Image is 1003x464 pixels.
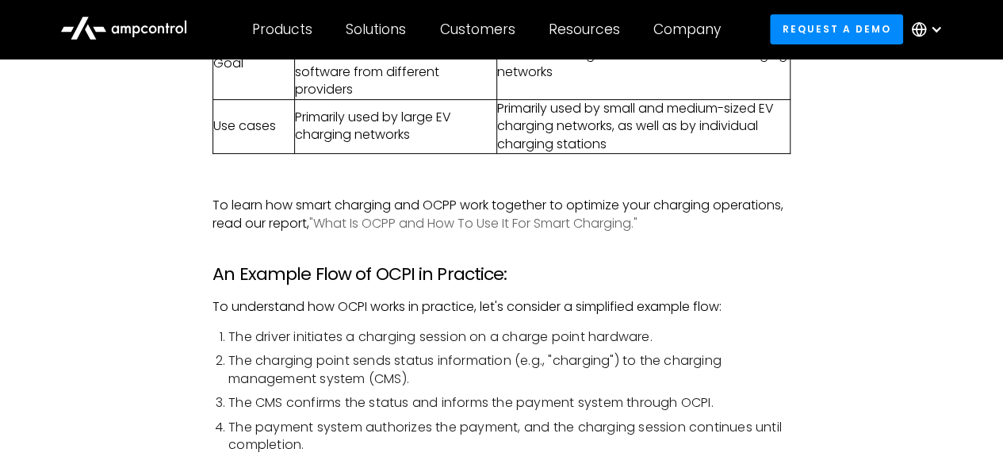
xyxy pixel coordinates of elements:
[228,419,791,454] li: The payment system authorizes the payment, and the charging session continues until completion.
[252,21,312,38] div: Products
[295,28,497,100] td: Allow network managers to choose their hardware and software from different providers
[440,21,515,38] div: Customers
[346,21,406,38] div: Solutions
[213,99,295,153] td: Use cases
[653,21,721,38] div: Company
[212,264,791,285] h3: An Example Flow of OCPI in Practice:
[549,21,620,38] div: Resources
[212,298,791,316] p: To understand how OCPI works in practice, let's consider a simplified example flow:
[228,328,791,346] li: The driver initiates a charging session on a charge point hardware.
[213,28,295,100] td: Goal
[228,394,791,412] li: The CMS confirms the status and informs the payment system through OCPI.
[496,28,790,100] td: Enable roaming between different EV charging networks
[228,352,791,388] li: The charging point sends status information (e.g., "charging") to the charging management system ...
[295,99,497,153] td: Primarily used by large EV charging networks
[770,14,903,44] a: Request a demo
[212,197,791,232] p: To learn how smart charging and OCPP work together to optimize your charging operations, read our...
[212,167,791,184] p: ‍
[496,99,790,153] td: Primarily used by small and medium-sized EV charging networks, as well as by individual charging ...
[309,214,637,232] a: "What Is OCPP and How To Use It For Smart Charging."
